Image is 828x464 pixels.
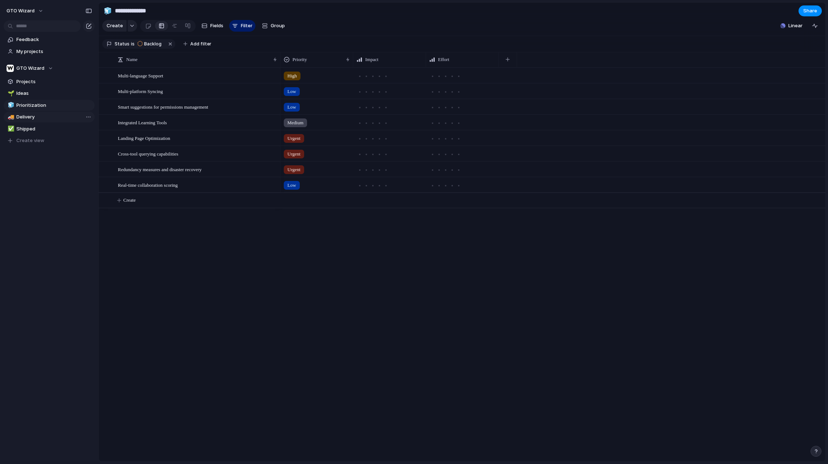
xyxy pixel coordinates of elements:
[16,78,92,85] span: Projects
[4,112,95,122] a: 🚚Delivery
[16,125,92,133] span: Shipped
[118,118,167,126] span: Integrated Learning Tools
[131,41,135,47] span: is
[210,22,223,29] span: Fields
[4,135,95,146] button: Create view
[16,113,92,121] span: Delivery
[107,22,123,29] span: Create
[7,102,14,109] button: 🧊
[438,56,449,63] span: Effort
[16,48,92,55] span: My projects
[4,34,95,45] a: Feedback
[241,22,252,29] span: Filter
[287,72,297,80] span: High
[16,36,92,43] span: Feedback
[4,76,95,87] a: Projects
[8,101,13,109] div: 🧊
[8,89,13,98] div: 🌱
[4,124,95,134] a: ✅Shipped
[118,87,163,95] span: Multi-platform Syncing
[258,20,288,32] button: Group
[118,149,178,158] span: Cross-tool querying capabilities
[16,65,44,72] span: GTO Wizard
[16,102,92,109] span: Prioritization
[4,63,95,74] button: GTO Wizard
[4,46,95,57] a: My projects
[292,56,307,63] span: Priority
[788,22,803,29] span: Linear
[130,40,136,48] button: is
[118,165,202,173] span: Redundancy measures and disaster recovery
[777,20,805,31] button: Linear
[123,197,136,204] span: Create
[102,20,127,32] button: Create
[8,113,13,121] div: 🚚
[135,40,166,48] button: Backlog
[102,5,114,17] button: 🧊
[4,88,95,99] a: 🌱Ideas
[118,102,208,111] span: Smart suggestions for permissions management
[126,56,138,63] span: Name
[16,137,44,144] span: Create view
[104,6,112,16] div: 🧊
[799,5,822,16] button: Share
[7,90,14,97] button: 🌱
[287,104,296,111] span: Low
[287,182,296,189] span: Low
[271,22,285,29] span: Group
[365,56,378,63] span: Impact
[287,119,303,126] span: Medium
[287,135,300,142] span: Urgent
[115,41,130,47] span: Status
[16,90,92,97] span: Ideas
[287,88,296,95] span: Low
[229,20,255,32] button: Filter
[7,125,14,133] button: ✅
[179,39,216,49] button: Add filter
[7,7,35,15] span: GTO Wizard
[4,100,95,111] a: 🧊Prioritization
[199,20,226,32] button: Fields
[8,125,13,133] div: ✅
[118,71,163,80] span: Multi-language Support
[190,41,211,47] span: Add filter
[3,5,47,17] button: GTO Wizard
[7,113,14,121] button: 🚚
[287,150,300,158] span: Urgent
[118,134,170,142] span: Landing Page Optimization
[144,41,162,47] span: Backlog
[803,7,817,15] span: Share
[287,166,300,173] span: Urgent
[118,181,178,189] span: Real-time collaboration scoring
